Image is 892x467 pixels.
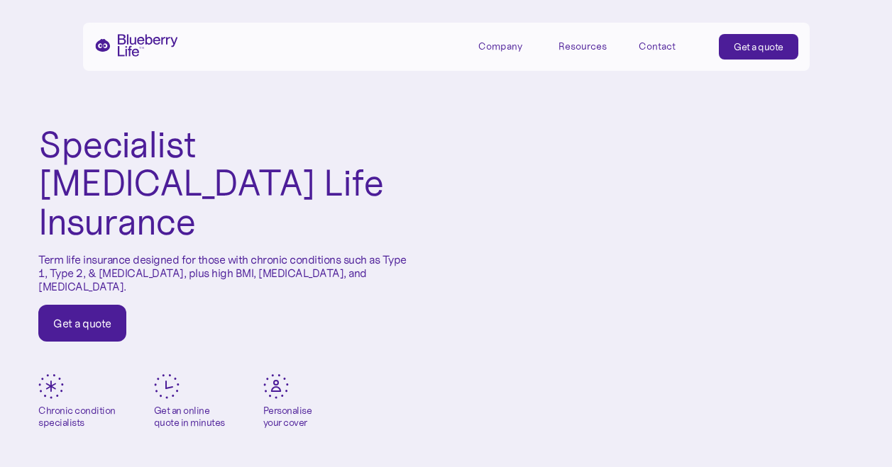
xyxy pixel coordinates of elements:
[719,34,798,60] a: Get a quote
[558,34,622,57] div: Resources
[263,405,312,429] div: Personalise your cover
[478,34,542,57] div: Company
[53,316,111,330] div: Get a quote
[478,40,522,52] div: Company
[639,34,703,57] a: Contact
[94,34,178,57] a: home
[38,125,408,242] h1: Specialist [MEDICAL_DATA] Life Insurance
[38,253,408,294] p: Term life insurance designed for those with chronic conditions such as Type 1, Type 2, & [MEDICAL...
[154,405,225,429] div: Get an online quote in minutes
[734,40,783,54] div: Get a quote
[38,405,116,429] div: Chronic condition specialists
[558,40,607,52] div: Resources
[38,305,126,342] a: Get a quote
[639,40,676,52] div: Contact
